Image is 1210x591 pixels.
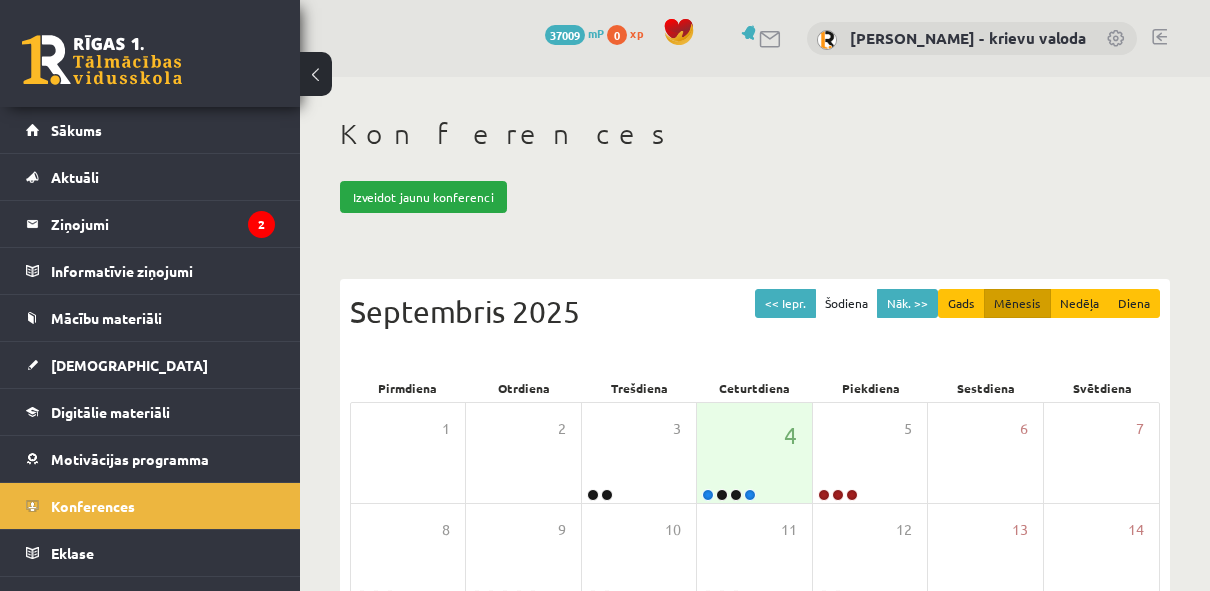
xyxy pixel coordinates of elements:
[1050,289,1109,318] button: Nedēļa
[545,25,604,41] a: 37009 mP
[697,374,813,402] div: Ceturtdiena
[1128,519,1144,541] span: 14
[904,418,912,440] span: 5
[248,211,275,238] i: 2
[1136,418,1144,440] span: 7
[22,35,182,85] a: Rīgas 1. Tālmācības vidusskola
[1044,374,1160,402] div: Svētdiena
[817,30,837,50] img: Ludmila Ziediņa - krievu valoda
[938,289,985,318] button: Gads
[340,117,1170,151] h1: Konferences
[815,289,878,318] button: Šodiena
[350,374,466,402] div: Pirmdiena
[26,107,275,153] a: Sākums
[26,483,275,529] a: Konferences
[51,497,135,515] span: Konferences
[350,289,1160,334] div: Septembris 2025
[813,374,929,402] div: Piekdiena
[607,25,653,41] a: 0 xp
[51,544,94,562] span: Eklase
[442,418,450,440] span: 1
[1020,418,1028,440] span: 6
[588,25,604,41] span: mP
[755,289,816,318] button: << Iepr.
[784,418,797,452] span: 4
[51,121,102,139] span: Sākums
[1108,289,1160,318] button: Diena
[51,356,208,374] span: [DEMOGRAPHIC_DATA]
[896,519,912,541] span: 12
[442,519,450,541] span: 8
[51,309,162,327] span: Mācību materiāli
[1012,519,1028,541] span: 13
[877,289,938,318] button: Nāk. >>
[929,374,1045,402] div: Sestdiena
[607,25,627,45] span: 0
[340,181,507,213] a: Izveidot jaunu konferenci
[466,374,582,402] div: Otrdiena
[558,519,566,541] span: 9
[51,168,99,186] span: Aktuāli
[26,201,275,247] a: Ziņojumi2
[581,374,697,402] div: Trešdiena
[51,403,170,421] span: Digitālie materiāli
[665,519,681,541] span: 10
[26,342,275,388] a: [DEMOGRAPHIC_DATA]
[558,418,566,440] span: 2
[545,25,585,45] span: 37009
[26,530,275,576] a: Eklase
[781,519,797,541] span: 11
[26,154,275,200] a: Aktuāli
[984,289,1051,318] button: Mēnesis
[26,436,275,482] a: Motivācijas programma
[26,389,275,435] a: Digitālie materiāli
[51,450,209,468] span: Motivācijas programma
[26,248,275,294] a: Informatīvie ziņojumi
[26,295,275,341] a: Mācību materiāli
[51,248,275,294] legend: Informatīvie ziņojumi
[850,28,1086,48] a: [PERSON_NAME] - krievu valoda
[673,418,681,440] span: 3
[51,201,275,247] legend: Ziņojumi
[630,25,643,41] span: xp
